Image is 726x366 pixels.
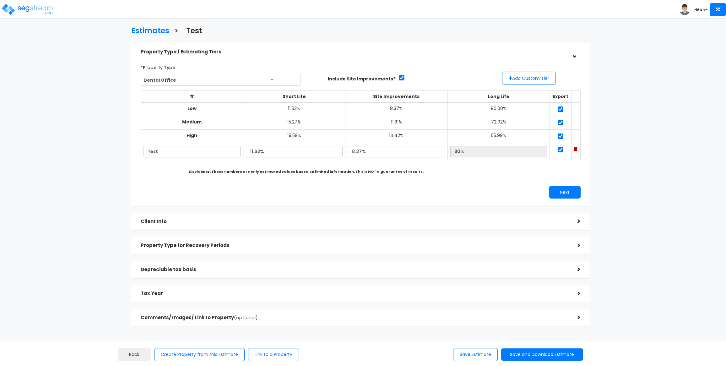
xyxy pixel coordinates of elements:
td: 14.42% [345,130,448,143]
span: (optional) [234,314,258,321]
h5: Tax Year [141,291,568,296]
div: > [568,216,581,226]
label: *Property Type [141,62,175,71]
th: Short Life [243,91,345,103]
th: Export [550,91,572,103]
b: High [187,132,197,139]
b: Nitish [694,7,705,12]
div: > [568,313,581,322]
h5: Property Type / Estimating Tiers [141,49,568,55]
th: Site Improvements [345,91,448,103]
button: Add Custom Tier [502,72,556,85]
td: 19.59% [243,130,345,143]
div: > [568,241,581,250]
a: Estimates [127,20,169,40]
td: 8.37% [345,102,448,116]
label: Include Site Improvements? [328,76,396,82]
a: Back [118,348,151,361]
td: 11.63% [243,102,345,116]
h3: Estimates [131,27,169,36]
h3: Test [186,27,202,36]
button: Create Property from this Estimate [154,348,245,361]
td: 65.99% [447,130,550,143]
span: Dental Office [141,74,301,86]
button: Link to a Property [248,348,299,361]
b: Low [187,105,197,112]
th: # [141,91,243,103]
h5: Comments/ Images/ Link to Property [141,315,568,320]
div: > [568,265,581,274]
b: Medium [182,119,202,125]
td: 80.00% [447,102,550,116]
a: Test [181,20,202,40]
th: Long Life [447,91,550,103]
td: 11.81% [345,116,448,130]
h5: Property Type for Recovery Periods [141,243,568,248]
button: Save and Download Estimate [501,348,583,361]
td: 15.27% [243,116,345,130]
img: Trash Icon [574,147,577,151]
h5: Depreciable tax basis [141,267,568,272]
b: Disclaimer: These numbers are only estimated values based on limited information. This is NOT a g... [189,169,424,174]
h3: > [174,27,178,36]
img: avatar.png [679,4,690,15]
td: 72.92% [447,116,550,130]
h5: Client Info [141,219,568,224]
button: Save Estimate [453,348,498,361]
div: > [568,289,581,298]
button: Next [549,186,581,199]
img: logo_pro_r.png [1,3,54,16]
div: > [569,46,579,58]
